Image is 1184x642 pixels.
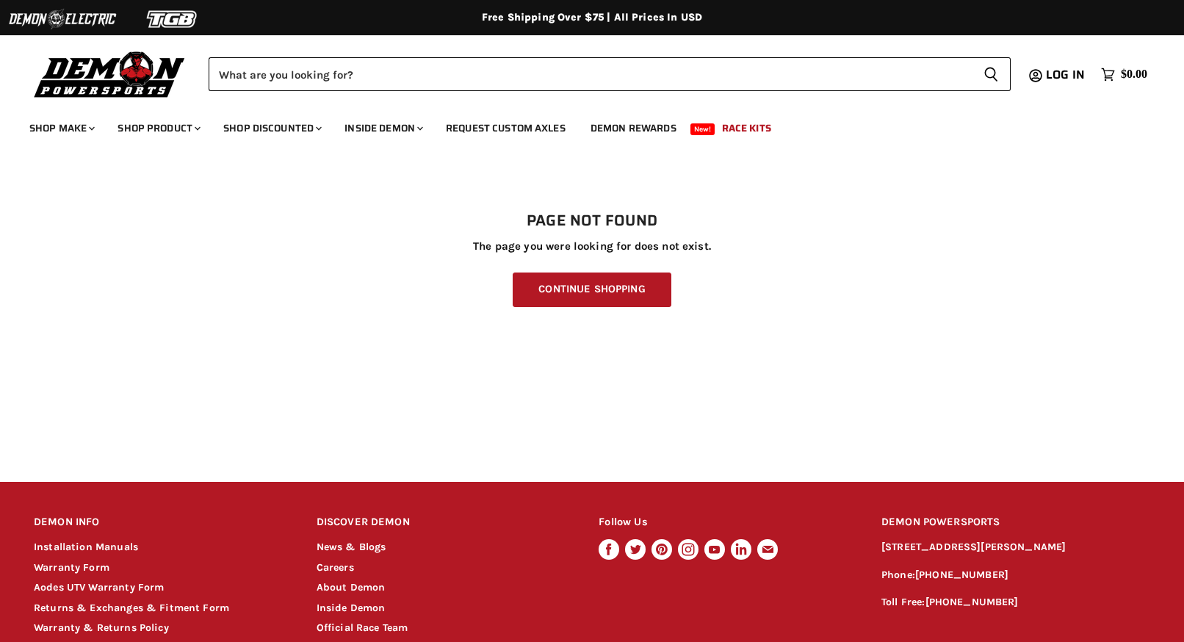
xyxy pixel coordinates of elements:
p: Phone: [881,567,1150,584]
h2: DEMON POWERSPORTS [881,505,1150,540]
input: Search [209,57,972,91]
a: [PHONE_NUMBER] [915,569,1008,581]
a: Shop Make [18,113,104,143]
h2: DISCOVER DEMON [317,505,571,540]
div: Free Shipping Over $75 | All Prices In USD [4,11,1180,24]
a: Aodes UTV Warranty Form [34,581,164,594]
p: The page you were looking for does not exist. [34,240,1150,253]
p: Toll Free: [881,594,1150,611]
ul: Main menu [18,107,1144,143]
a: Inside Demon [317,602,386,614]
a: [PHONE_NUMBER] [925,596,1019,608]
a: News & Blogs [317,541,386,553]
button: Search [972,57,1011,91]
h2: Follow Us [599,505,853,540]
img: Demon Electric Logo 2 [7,5,118,33]
h2: DEMON INFO [34,505,289,540]
a: Log in [1039,68,1094,82]
form: Product [209,57,1011,91]
a: Careers [317,561,354,574]
a: Request Custom Axles [435,113,577,143]
a: Returns & Exchanges & Fitment Form [34,602,229,614]
a: Official Race Team [317,621,408,634]
img: TGB Logo 2 [118,5,228,33]
a: Race Kits [711,113,782,143]
a: Inside Demon [333,113,432,143]
img: Demon Powersports [29,48,190,100]
a: Warranty & Returns Policy [34,621,169,634]
a: Warranty Form [34,561,109,574]
span: New! [690,123,715,135]
a: Continue Shopping [513,273,671,307]
h1: Page not found [34,212,1150,230]
a: About Demon [317,581,386,594]
span: $0.00 [1121,68,1147,82]
a: Demon Rewards [580,113,687,143]
a: Shop Product [107,113,209,143]
a: $0.00 [1094,64,1155,85]
span: Log in [1046,65,1085,84]
a: Installation Manuals [34,541,138,553]
a: Shop Discounted [212,113,331,143]
p: [STREET_ADDRESS][PERSON_NAME] [881,539,1150,556]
